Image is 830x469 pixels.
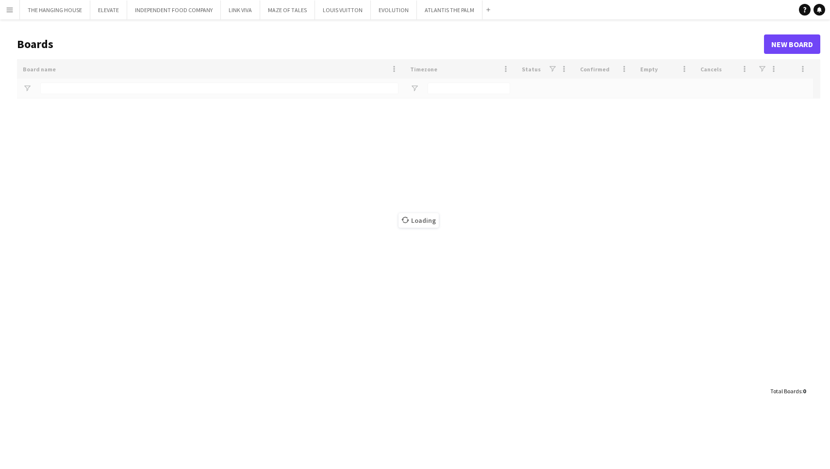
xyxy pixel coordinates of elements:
[764,34,820,54] a: New Board
[803,387,806,395] span: 0
[260,0,315,19] button: MAZE OF TALES
[398,213,439,228] span: Loading
[770,382,806,401] div: :
[417,0,482,19] button: ATLANTIS THE PALM
[17,37,764,51] h1: Boards
[90,0,127,19] button: ELEVATE
[770,387,801,395] span: Total Boards
[127,0,221,19] button: INDEPENDENT FOOD COMPANY
[20,0,90,19] button: THE HANGING HOUSE
[315,0,371,19] button: LOUIS VUITTON
[221,0,260,19] button: LINK VIVA
[371,0,417,19] button: EVOLUTION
